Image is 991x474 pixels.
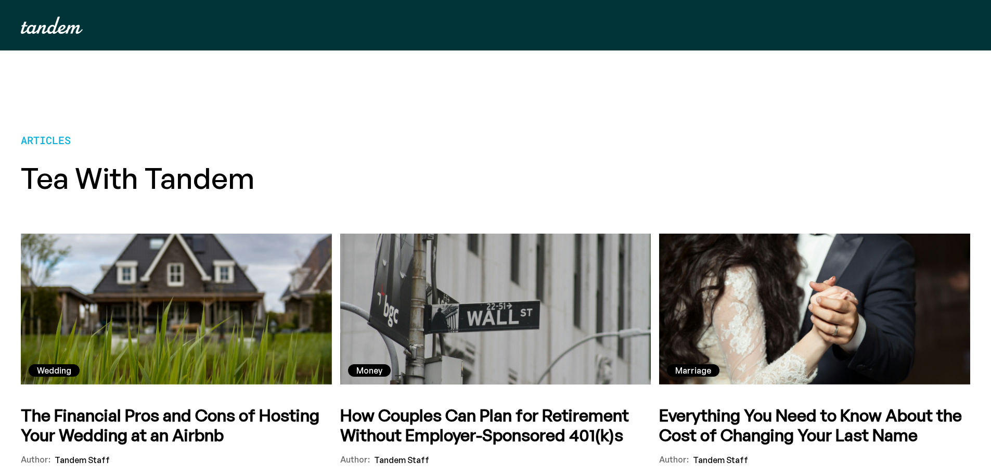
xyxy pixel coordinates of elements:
a: home [21,17,83,34]
div: Wedding [37,364,71,377]
p: articles [21,134,254,146]
div: Author: [659,455,689,464]
h2: Tea with Tandem [21,163,254,192]
h5: The Financial Pros and Cons of Hosting Your Wedding at an Airbnb [21,405,332,445]
div: Author: [340,455,370,464]
a: The Financial Pros and Cons of Hosting Your Wedding at an AirbnbAuthor:Tandem Staff [21,405,332,466]
div: Money [356,364,382,377]
div: Tandem Staff [374,454,429,466]
h5: How Couples Can Plan for Retirement Without Employer-Sponsored 401(k)s [340,405,651,445]
div: Marriage [675,364,711,377]
div: Tandem Staff [55,454,110,466]
div: Tandem Staff [693,454,748,466]
div: Author: [21,455,50,464]
h5: Everything You Need to Know About the Cost of Changing Your Last Name [659,405,970,445]
a: How Couples Can Plan for Retirement Without Employer-Sponsored 401(k)sAuthor:Tandem Staff [340,405,651,466]
a: Everything You Need to Know About the Cost of Changing Your Last NameAuthor:Tandem Staff [659,405,970,466]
